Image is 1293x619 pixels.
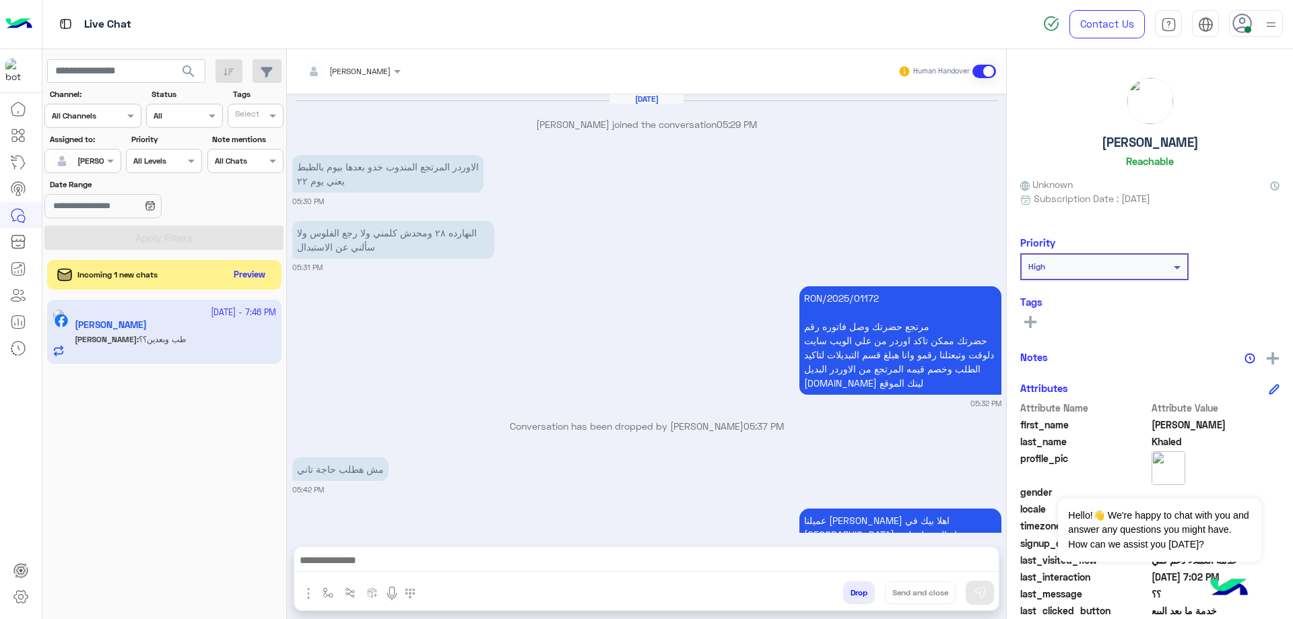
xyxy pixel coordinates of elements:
[44,226,284,250] button: Apply Filters
[292,419,1001,433] p: Conversation has been dropped by [PERSON_NAME]
[1020,351,1048,363] h6: Notes
[84,15,131,34] p: Live Chat
[228,265,271,285] button: Preview
[362,581,384,604] button: create order
[292,484,324,495] small: 05:42 PM
[384,585,400,601] img: send voice note
[913,66,970,77] small: Human Handover
[1161,17,1176,32] img: tab
[77,269,158,281] span: Incoming 1 new chats
[1020,553,1149,567] span: last_visited_flow
[799,286,1001,395] p: 28/9/2025, 5:32 PM
[339,581,362,604] button: Trigger scenario
[1102,135,1199,150] h5: [PERSON_NAME]
[1020,418,1149,432] span: first_name
[1020,296,1280,308] h6: Tags
[1152,570,1280,584] span: 2025-09-28T16:02:32.702Z
[323,587,333,598] img: select flow
[970,398,1001,409] small: 05:32 PM
[50,178,201,191] label: Date Range
[1267,352,1279,364] img: add
[743,420,784,432] span: 05:37 PM
[57,15,74,32] img: tab
[609,94,684,104] h6: [DATE]
[1020,451,1149,482] span: profile_pic
[50,88,140,100] label: Channel:
[212,133,281,145] label: Note mentions
[1020,401,1149,415] span: Attribute Name
[317,581,339,604] button: select flow
[843,581,875,604] button: Drop
[345,587,356,598] img: Trigger scenario
[292,457,389,481] p: 28/9/2025, 5:42 PM
[152,88,221,100] label: Status
[1020,536,1149,550] span: signup_date
[1020,519,1149,533] span: timezone
[1020,382,1068,394] h6: Attributes
[50,133,119,145] label: Assigned to:
[292,196,324,207] small: 05:30 PM
[1263,16,1280,33] img: profile
[1152,401,1280,415] span: Attribute Value
[717,119,757,130] span: 05:29 PM
[1127,78,1173,124] img: picture
[131,133,201,145] label: Priority
[1020,502,1149,516] span: locale
[1020,485,1149,499] span: gender
[1058,498,1261,562] span: Hello!👋 We're happy to chat with you and answer any questions you might have. How can we assist y...
[300,585,317,601] img: send attachment
[1020,177,1073,191] span: Unknown
[1152,434,1280,449] span: Khaled
[1020,587,1149,601] span: last_message
[1152,418,1280,432] span: Ahmed
[405,588,416,599] img: make a call
[885,581,956,604] button: Send and close
[292,221,494,259] p: 28/9/2025, 5:31 PM
[172,59,205,88] button: search
[292,262,323,273] small: 05:31 PM
[1020,236,1055,249] h6: Priority
[1152,587,1280,601] span: ؟؟
[1152,451,1185,485] img: picture
[1245,353,1255,364] img: notes
[1126,155,1174,167] h6: Reachable
[292,117,1001,131] p: [PERSON_NAME] joined the conversation
[53,152,71,170] img: defaultAdmin.png
[180,63,197,79] span: search
[973,586,987,599] img: send message
[1034,191,1150,205] span: Subscription Date : [DATE]
[367,587,378,598] img: create order
[1198,17,1214,32] img: tab
[1020,570,1149,584] span: last_interaction
[5,10,32,38] img: Logo
[1152,604,1280,618] span: خدمة ما بعد البيع
[1020,434,1149,449] span: last_name
[233,88,282,100] label: Tags
[5,59,30,83] img: 713415422032625
[1205,565,1253,612] img: hulul-logo.png
[1069,10,1145,38] a: Contact Us
[1155,10,1182,38] a: tab
[233,108,259,123] div: Select
[292,155,484,193] p: 28/9/2025, 5:30 PM
[1020,604,1149,618] span: last_clicked_button
[799,509,1001,560] p: 28/9/2025, 5:42 PM
[329,66,391,76] span: [PERSON_NAME]
[1043,15,1059,32] img: spinner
